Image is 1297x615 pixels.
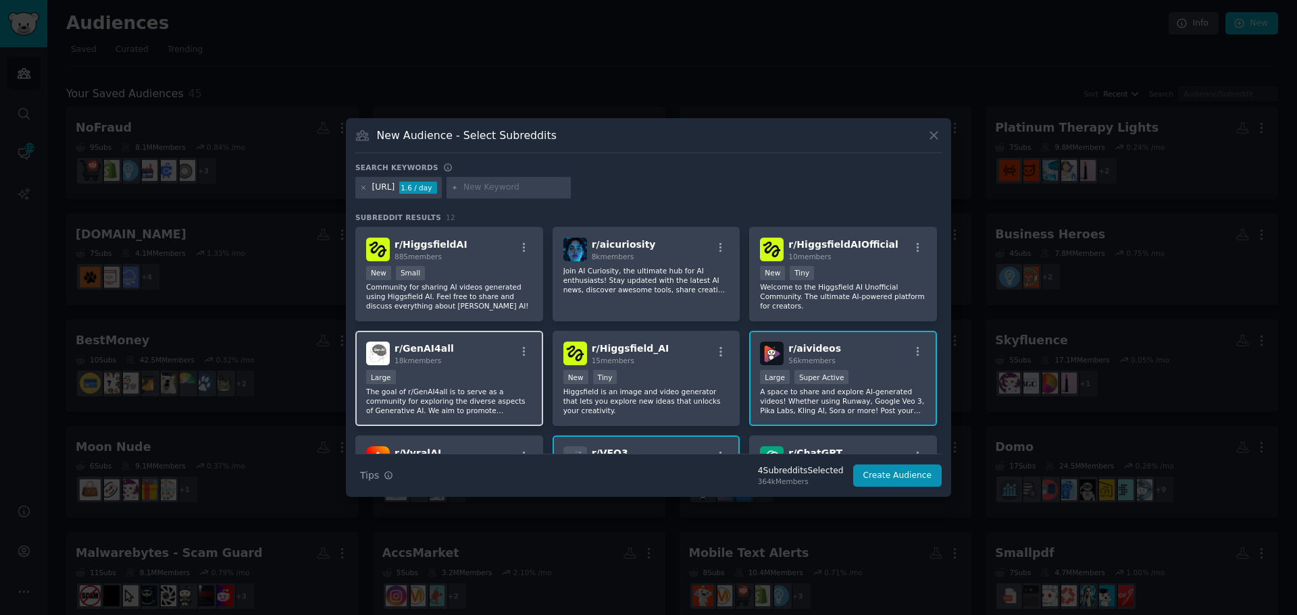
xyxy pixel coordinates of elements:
[760,266,785,280] div: New
[788,252,831,261] span: 10 members
[758,465,844,477] div: 4 Subreddit s Selected
[395,356,441,365] span: 18k members
[794,370,849,384] div: Super Active
[853,464,942,487] button: Create Audience
[593,370,617,384] div: Tiny
[563,342,587,365] img: Higgsfield_AI
[446,213,455,221] span: 12
[360,469,379,483] span: Tips
[395,239,467,250] span: r/ HiggsfieldAI
[563,266,730,294] p: Join AI Curiosity, the ultimate hub for AI enthusiasts! Stay updated with the latest AI news, dis...
[788,356,835,365] span: 56k members
[592,343,669,354] span: r/ Higgsfield_AI
[592,252,634,261] span: 8k members
[788,239,898,250] span: r/ HiggsfieldAIOfficial
[592,448,628,458] span: r/ VEO3
[760,342,784,365] img: aivideos
[592,356,634,365] span: 15 members
[563,387,730,415] p: Higgsfield is an image and video generator that lets you explore new ideas that unlocks your crea...
[563,238,587,261] img: aicuriosity
[395,343,454,354] span: r/ GenAI4all
[366,342,390,365] img: GenAI4all
[355,163,438,172] h3: Search keywords
[396,266,425,280] div: Small
[395,448,441,458] span: r/ VyralAI
[366,266,391,280] div: New
[366,370,396,384] div: Large
[788,448,842,458] span: r/ ChatGPT
[366,446,390,470] img: VyralAI
[592,239,656,250] span: r/ aicuriosity
[758,477,844,486] div: 364k Members
[395,252,442,261] span: 885 members
[760,282,926,311] p: Welcome to the Higgsfield AI Unofficial Community. The ultimate AI-powered platform for creators.
[760,238,784,261] img: HiggsfieldAIOfficial
[788,343,841,354] span: r/ aivideos
[399,182,437,194] div: 1.6 / day
[366,387,532,415] p: The goal of r/GenAI4all is to serve as a community for exploring the diverse aspects of Generativ...
[372,182,395,194] div: [URL]
[355,213,441,222] span: Subreddit Results
[366,238,390,261] img: HiggsfieldAI
[355,464,398,487] button: Tips
[760,446,784,470] img: ChatGPT
[463,182,566,194] input: New Keyword
[366,282,532,311] p: Community for sharing AI videos generated using Higgsfield AI. Feel free to share and discuss eve...
[563,370,588,384] div: New
[760,387,926,415] p: A space to share and explore AI-generated videos! Whether using Runway, Google Veo 3, Pika Labs, ...
[377,128,557,142] h3: New Audience - Select Subreddits
[760,370,790,384] div: Large
[790,266,814,280] div: Tiny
